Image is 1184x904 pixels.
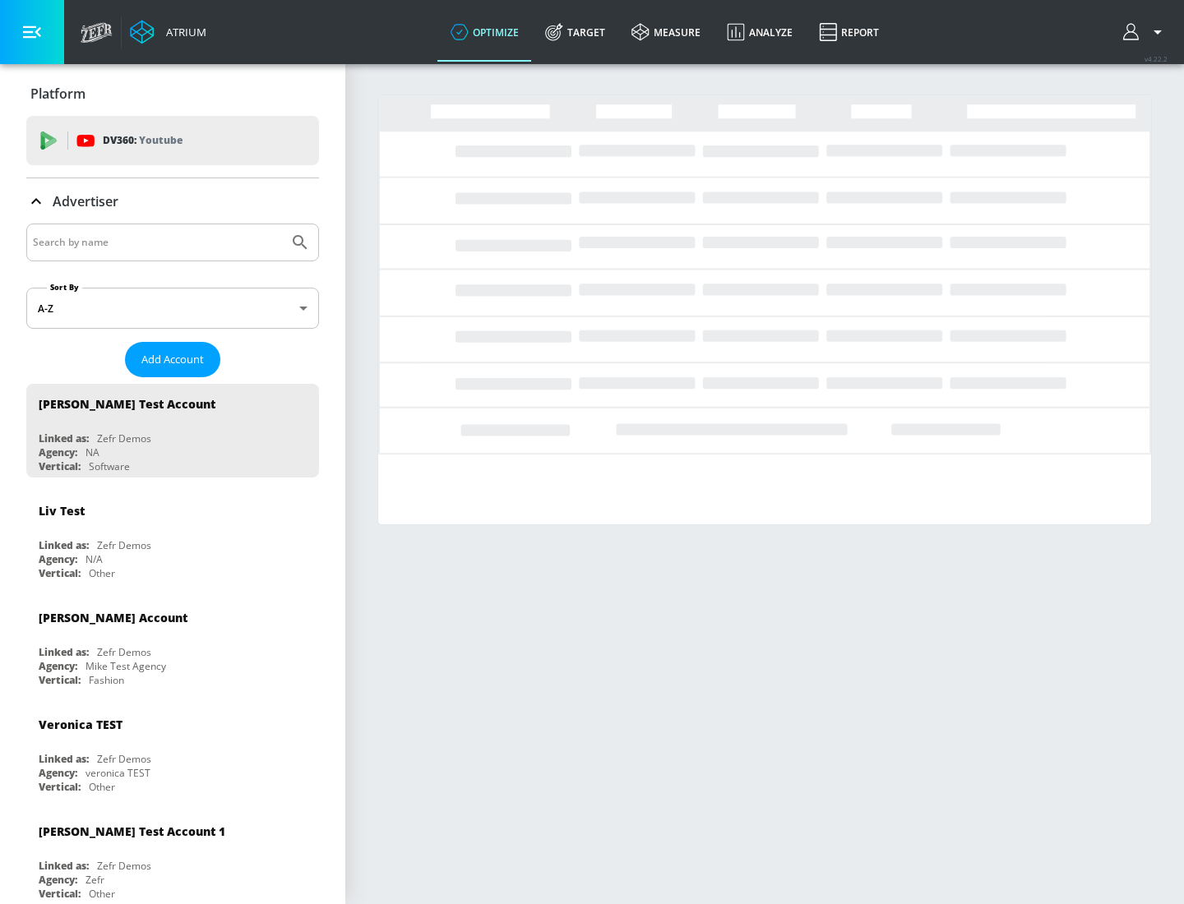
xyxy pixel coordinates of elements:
[47,282,82,293] label: Sort By
[39,873,77,887] div: Agency:
[103,131,183,150] p: DV360:
[130,20,206,44] a: Atrium
[89,459,130,473] div: Software
[53,192,118,210] p: Advertiser
[97,752,151,766] div: Zefr Demos
[26,491,319,584] div: Liv TestLinked as:Zefr DemosAgency:N/AVertical:Other
[39,859,89,873] div: Linked as:
[26,704,319,798] div: Veronica TESTLinked as:Zefr DemosAgency:veronica TESTVertical:Other
[97,431,151,445] div: Zefr Demos
[39,431,89,445] div: Linked as:
[26,597,319,691] div: [PERSON_NAME] AccountLinked as:Zefr DemosAgency:Mike Test AgencyVertical:Fashion
[39,887,81,901] div: Vertical:
[33,232,282,253] input: Search by name
[39,823,225,839] div: [PERSON_NAME] Test Account 1
[39,752,89,766] div: Linked as:
[97,859,151,873] div: Zefr Demos
[86,873,104,887] div: Zefr
[39,459,81,473] div: Vertical:
[89,566,115,580] div: Other
[141,350,204,369] span: Add Account
[806,2,892,62] a: Report
[86,552,103,566] div: N/A
[26,116,319,165] div: DV360: Youtube
[26,384,319,477] div: [PERSON_NAME] Test AccountLinked as:Zefr DemosAgency:NAVertical:Software
[39,717,123,732] div: Veronica TEST
[714,2,806,62] a: Analyze
[532,2,618,62] a: Target
[26,288,319,329] div: A-Z
[1145,54,1168,63] span: v 4.22.2
[39,396,215,412] div: [PERSON_NAME] Test Account
[86,659,166,673] div: Mike Test Agency
[30,85,86,103] p: Platform
[160,25,206,39] div: Atrium
[39,552,77,566] div: Agency:
[26,178,319,224] div: Advertiser
[39,566,81,580] div: Vertical:
[39,445,77,459] div: Agency:
[139,131,183,149] p: Youtube
[39,610,187,625] div: [PERSON_NAME] Account
[89,780,115,794] div: Other
[39,673,81,687] div: Vertical:
[86,445,99,459] div: NA
[97,645,151,659] div: Zefr Demos
[89,673,124,687] div: Fashion
[39,659,77,673] div: Agency:
[39,538,89,552] div: Linked as:
[39,766,77,780] div: Agency:
[39,780,81,794] div: Vertical:
[86,766,150,780] div: veronica TEST
[39,645,89,659] div: Linked as:
[97,538,151,552] div: Zefr Demos
[125,342,220,377] button: Add Account
[26,71,319,117] div: Platform
[618,2,714,62] a: measure
[89,887,115,901] div: Other
[39,503,85,519] div: Liv Test
[437,2,532,62] a: optimize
